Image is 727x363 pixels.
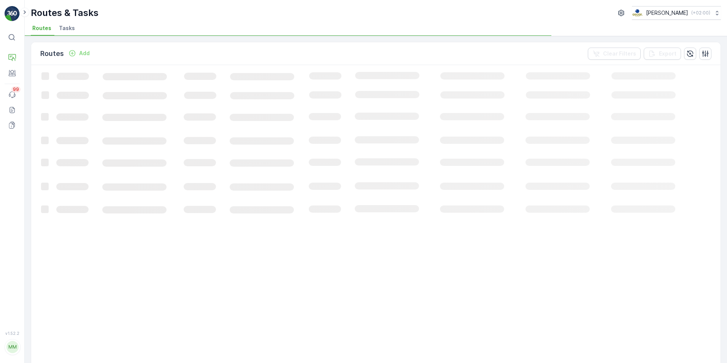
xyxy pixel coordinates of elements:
[646,9,688,17] p: [PERSON_NAME]
[5,87,20,102] a: 99
[5,331,20,336] span: v 1.52.2
[632,9,643,17] img: basis-logo_rgb2x.png
[79,49,90,57] p: Add
[13,86,19,92] p: 99
[31,7,98,19] p: Routes & Tasks
[59,24,75,32] span: Tasks
[5,6,20,21] img: logo
[5,337,20,357] button: MM
[603,50,636,57] p: Clear Filters
[644,48,681,60] button: Export
[691,10,710,16] p: ( +02:00 )
[659,50,676,57] p: Export
[32,24,51,32] span: Routes
[65,49,93,58] button: Add
[40,48,64,59] p: Routes
[6,341,19,353] div: MM
[632,6,721,20] button: [PERSON_NAME](+02:00)
[588,48,641,60] button: Clear Filters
